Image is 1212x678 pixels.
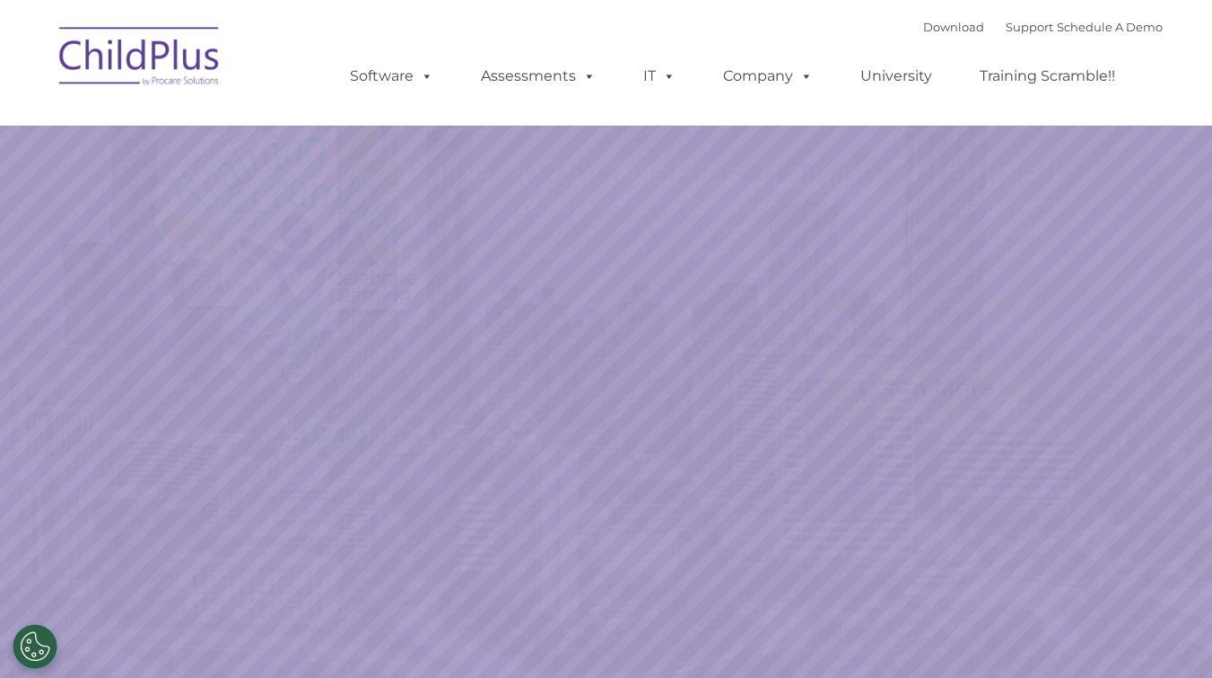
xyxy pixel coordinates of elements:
a: Software [332,58,451,94]
a: University [842,58,950,94]
img: ChildPlus by Procare Solutions [50,14,230,104]
a: Support [1006,20,1053,34]
a: IT [625,58,693,94]
font: | [923,20,1163,34]
a: Download [923,20,984,34]
a: Assessments [463,58,614,94]
a: Schedule A Demo [1057,20,1163,34]
a: Company [705,58,831,94]
a: Learn More [824,361,1029,415]
a: Training Scramble!! [962,58,1133,94]
button: Cookies Settings [13,624,57,669]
